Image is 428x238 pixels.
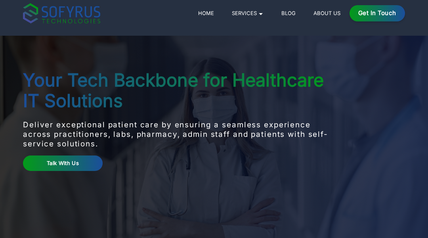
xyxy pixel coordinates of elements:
p: Deliver exceptional patient care by ensuring a seamless experience across practitioners, labs, ph... [23,120,341,149]
a: Blog [279,8,299,18]
a: Home [195,8,217,18]
img: sofyrus [23,3,100,23]
h1: Your Tech Backbone for Healthcare IT Solutions [23,70,341,111]
a: Services 🞃 [229,8,267,18]
a: About Us [311,8,344,18]
a: Get in Touch [350,5,405,21]
a: Talk With Us [23,155,103,171]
